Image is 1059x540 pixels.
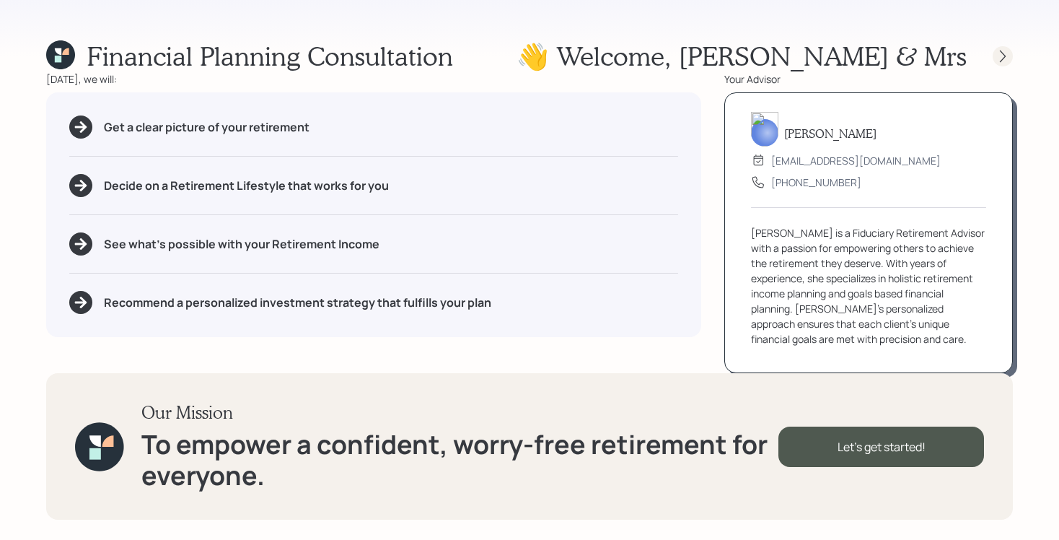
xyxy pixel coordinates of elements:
[778,427,984,467] div: Let's get started!
[141,402,779,423] h3: Our Mission
[517,40,967,71] h1: 👋 Welcome , [PERSON_NAME] & Mrs
[141,429,779,491] h1: To empower a confident, worry-free retirement for everyone.
[104,179,389,193] h5: Decide on a Retirement Lifestyle that works for you
[46,71,701,87] div: [DATE], we will:
[104,238,379,251] h5: See what's possible with your Retirement Income
[751,112,778,147] img: treva-nostdahl-headshot.png
[751,225,986,347] div: [PERSON_NAME] is a Fiduciary Retirement Advisor with a passion for empowering others to achieve t...
[771,153,941,168] div: [EMAIL_ADDRESS][DOMAIN_NAME]
[784,126,876,140] h5: [PERSON_NAME]
[771,175,861,190] div: [PHONE_NUMBER]
[104,296,491,310] h5: Recommend a personalized investment strategy that fulfills your plan
[87,40,453,71] h1: Financial Planning Consultation
[724,71,1013,87] div: Your Advisor
[104,121,309,134] h5: Get a clear picture of your retirement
